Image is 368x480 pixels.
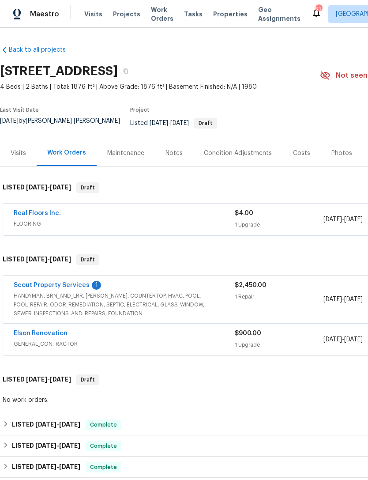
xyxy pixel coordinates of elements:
span: Complete [86,420,120,429]
span: [DATE] [59,464,80,470]
span: [DATE] [323,296,342,302]
span: [DATE] [344,296,363,302]
span: Draft [195,121,216,126]
span: Complete [86,442,120,450]
span: Visits [84,10,102,19]
div: Costs [293,149,310,158]
span: Complete [86,463,120,472]
span: Draft [77,183,98,192]
span: HANDYMAN, BRN_AND_LRR, [PERSON_NAME], COUNTERTOP, HVAC, POOL, POOL_REPAIR, ODOR_REMEDIATION, SEPT... [14,291,235,318]
div: Notes [165,149,183,158]
a: Scout Property Services [14,282,90,288]
div: Photos [331,149,352,158]
span: - [26,376,71,382]
div: 1 Upgrade [235,340,323,349]
span: - [26,256,71,262]
a: Real Floors Inc. [14,210,61,216]
span: [DATE] [26,184,47,190]
span: $2,450.00 [235,282,267,288]
h6: LISTED [12,441,80,451]
span: [DATE] [50,184,71,190]
span: Properties [213,10,248,19]
span: [DATE] [323,336,342,343]
span: - [323,335,363,344]
span: Draft [77,375,98,384]
span: $900.00 [235,330,261,336]
span: [DATE] [35,464,56,470]
span: [DATE] [59,442,80,449]
div: Visits [11,149,26,158]
span: Projects [113,10,140,19]
h6: LISTED [12,462,80,472]
span: [DATE] [26,256,47,262]
span: [DATE] [35,442,56,449]
span: - [35,421,80,427]
span: - [323,215,363,224]
span: Geo Assignments [258,5,300,23]
div: 23 [315,5,322,14]
h6: LISTED [3,182,71,193]
span: [DATE] [50,376,71,382]
span: Project [130,107,150,113]
span: - [35,442,80,449]
span: - [150,120,189,126]
div: Work Orders [47,148,86,157]
span: Tasks [184,11,203,17]
div: 1 Upgrade [235,220,323,229]
a: Elson Renovation [14,330,68,336]
div: Condition Adjustments [204,149,272,158]
span: - [323,295,363,304]
span: GENERAL_CONTRACTOR [14,340,235,348]
span: [DATE] [344,216,363,223]
span: [DATE] [50,256,71,262]
span: FLOORING [14,219,235,228]
h6: LISTED [12,420,80,430]
span: Maestro [30,10,59,19]
span: [DATE] [323,216,342,223]
span: Draft [77,255,98,264]
span: [DATE] [35,421,56,427]
div: Maintenance [107,149,144,158]
button: Copy Address [118,63,134,79]
h6: LISTED [3,374,71,385]
span: - [35,464,80,470]
span: $4.00 [235,210,253,216]
div: 1 [92,281,101,290]
span: [DATE] [26,376,47,382]
span: Work Orders [151,5,173,23]
span: - [26,184,71,190]
span: [DATE] [59,421,80,427]
span: [DATE] [170,120,189,126]
h6: LISTED [3,254,71,265]
span: [DATE] [150,120,168,126]
div: 1 Repair [235,292,323,301]
span: [DATE] [344,336,363,343]
span: Listed [130,120,217,126]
